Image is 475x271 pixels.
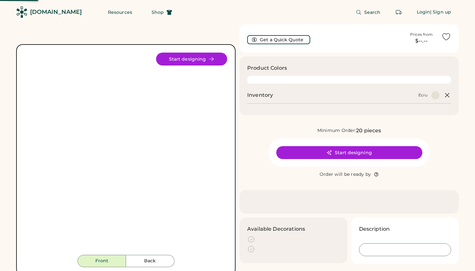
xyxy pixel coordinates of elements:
[126,255,174,267] button: Back
[25,53,227,255] img: yH5BAEAAAAALAAAAAABAAEAAAIBRAA7
[156,53,227,65] button: Start designing
[348,6,388,19] button: Search
[364,10,381,15] span: Search
[392,6,405,19] button: Retrieve an order
[320,171,371,178] div: Order will be ready by
[405,37,438,45] div: $--.--
[30,8,82,16] div: [DOMAIN_NAME]
[247,64,287,72] h3: Product Colors
[247,91,273,99] h2: Inventory
[16,6,27,18] img: Rendered Logo - Screens
[152,10,164,15] span: Shop
[317,127,356,134] div: Minimum Order:
[418,93,428,98] div: Ecru
[356,127,381,135] div: 20 pieces
[144,6,180,19] button: Shop
[276,146,422,159] button: Start designing
[410,32,433,37] div: Prices from
[430,9,451,15] div: | Sign up
[247,225,305,233] h3: Available Decorations
[100,6,140,19] button: Resources
[417,9,430,15] div: Login
[359,225,390,233] h3: Description
[78,255,126,267] button: Front
[247,35,310,44] button: Get a Quick Quote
